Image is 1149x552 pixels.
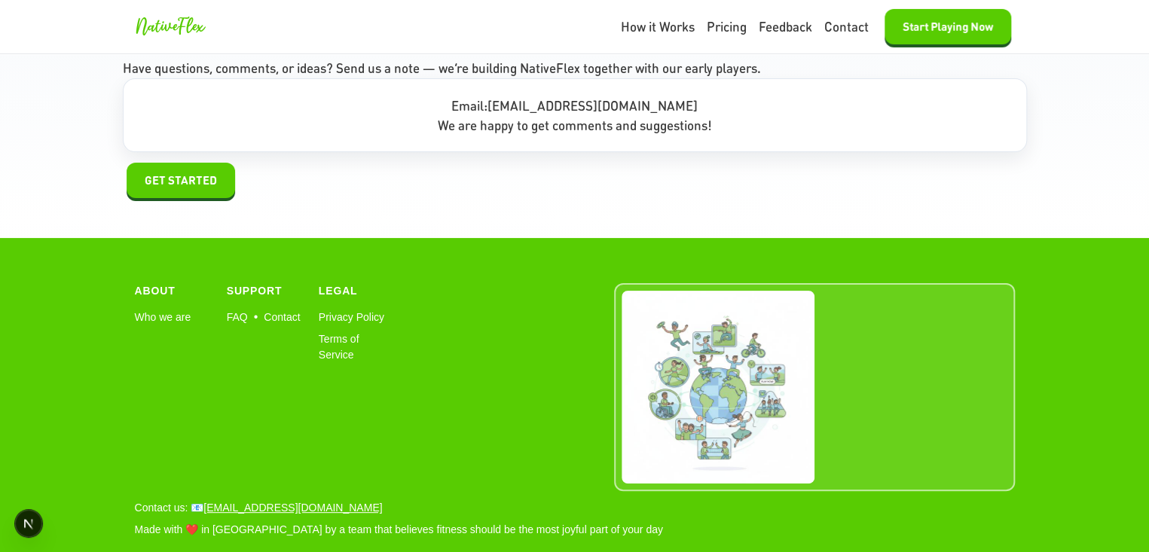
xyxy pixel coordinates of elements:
[203,502,382,514] a: [EMAIL_ADDRESS][DOMAIN_NAME]
[227,310,248,325] a: FAQ
[319,331,393,363] a: Terms of Service
[135,17,204,35] span: NativeFlex
[145,172,217,189] span: GET STARTED
[135,522,1015,538] div: Made with ❤️ in [GEOGRAPHIC_DATA] by a team that believes fitness should be the most joyful part ...
[264,310,300,325] a: Contact
[135,500,1015,516] div: Contact us: 📧
[123,58,1027,78] p: Have questions, comments, or ideas? Send us a note — we’re building NativeFlex together with our ...
[319,310,384,325] a: Privacy Policy
[885,9,1011,44] button: Start Playing Now
[139,96,1011,115] p: Email:
[319,283,393,299] h4: Legal
[707,17,747,37] a: Pricing
[135,310,191,325] a: Who we are
[127,163,235,198] button: Start Playing Now
[135,283,209,299] h4: About
[139,115,1011,135] p: We are happy to get comments and suggestions!
[622,291,814,483] img: Global community collage
[621,17,695,37] a: How it Works
[824,17,869,37] a: Contact
[487,97,698,114] a: [EMAIL_ADDRESS][DOMAIN_NAME]
[254,310,258,323] span: •
[759,17,812,37] a: Feedback
[227,283,301,299] h4: Support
